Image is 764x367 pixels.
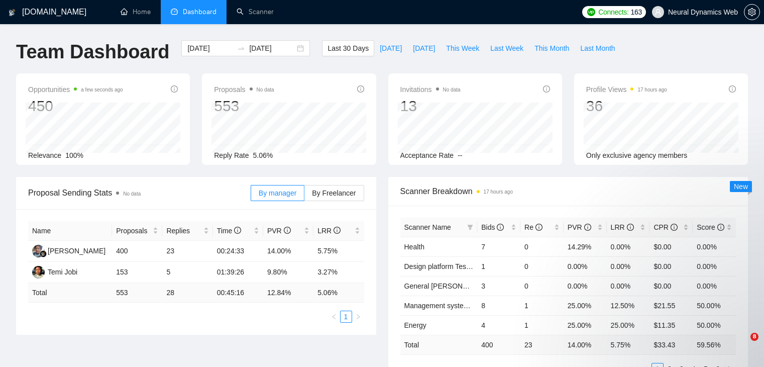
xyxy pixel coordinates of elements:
[443,87,461,93] span: No data
[697,223,724,231] span: Score
[564,256,607,276] td: 0.00%
[32,246,105,254] a: AS[PERSON_NAME]
[637,87,667,93] time: 17 hours ago
[404,223,451,231] span: Scanner Name
[162,241,212,262] td: 23
[520,315,564,335] td: 1
[313,241,364,262] td: 5.75%
[65,151,83,159] span: 100%
[28,283,112,303] td: Total
[693,237,736,256] td: 0.00%
[586,83,667,96] span: Profile Views
[611,223,634,231] span: LRR
[32,245,45,257] img: AS
[717,224,724,231] span: info-circle
[586,151,688,159] span: Only exclusive agency members
[267,227,291,235] span: PVR
[162,283,212,303] td: 28
[237,44,245,52] span: swap-right
[313,262,364,283] td: 3.27%
[407,40,441,56] button: [DATE]
[234,227,241,234] span: info-circle
[584,224,591,231] span: info-circle
[213,262,263,283] td: 01:39:26
[477,237,520,256] td: 7
[312,189,356,197] span: By Freelancer
[48,266,77,278] div: Temi Jobi
[404,302,498,310] a: Management system v2.0. On
[171,85,178,93] span: info-circle
[485,40,529,56] button: Last Week
[28,187,251,199] span: Proposal Sending Stats
[331,314,337,320] span: left
[112,262,162,283] td: 153
[564,237,607,256] td: 14.29%
[340,311,352,323] li: 1
[249,43,295,54] input: End date
[355,314,361,320] span: right
[587,8,595,16] img: upwork-logo.png
[400,151,454,159] span: Acceptance Rate
[744,4,760,20] button: setting
[284,227,291,234] span: info-circle
[607,256,650,276] td: 0.00%
[750,333,758,341] span: 8
[580,43,615,54] span: Last Month
[48,245,105,256] div: [PERSON_NAME]
[520,296,564,315] td: 1
[734,182,748,191] span: New
[237,44,245,52] span: to
[564,276,607,296] td: 0.00%
[32,266,45,279] img: T
[352,311,364,323] button: right
[649,256,693,276] td: $0.00
[257,87,274,93] span: No data
[166,225,201,236] span: Replies
[404,243,424,251] a: Health
[328,311,340,323] li: Previous Page
[400,335,478,354] td: Total
[28,151,61,159] span: Relevance
[313,283,364,303] td: 5.06 %
[477,296,520,315] td: 8
[520,276,564,296] td: 0
[81,87,123,93] time: a few seconds ago
[520,335,564,354] td: 23
[357,85,364,93] span: info-circle
[529,40,575,56] button: This Month
[575,40,620,56] button: Last Month
[653,223,677,231] span: CPR
[543,85,550,93] span: info-circle
[341,311,352,322] a: 1
[598,7,628,18] span: Connects:
[374,40,407,56] button: [DATE]
[649,335,693,354] td: $ 33.43
[263,262,313,283] td: 9.80%
[404,321,426,329] a: Energy
[183,8,216,16] span: Dashboard
[520,237,564,256] td: 0
[171,8,178,15] span: dashboard
[458,151,462,159] span: --
[446,43,479,54] span: This Week
[404,262,475,270] a: Design platform Test B
[263,241,313,262] td: 14.00%
[334,227,341,234] span: info-circle
[162,221,212,241] th: Replies
[586,97,667,116] div: 36
[263,283,313,303] td: 12.84 %
[28,221,112,241] th: Name
[32,267,77,276] a: TTemi Jobi
[524,223,542,231] span: Re
[564,296,607,315] td: 25.00%
[322,40,374,56] button: Last 30 Days
[671,224,678,231] span: info-circle
[123,191,141,197] span: No data
[162,262,212,283] td: 5
[116,225,151,236] span: Proposals
[441,40,485,56] button: This Week
[112,241,162,262] td: 400
[112,283,162,303] td: 553
[649,237,693,256] td: $0.00
[352,311,364,323] li: Next Page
